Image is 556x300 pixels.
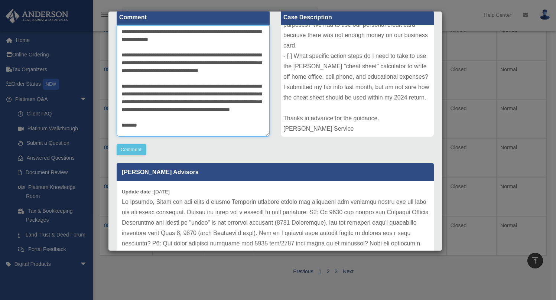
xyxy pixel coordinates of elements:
[122,189,154,195] b: Update date :
[122,189,170,195] small: [DATE]
[117,163,434,181] p: [PERSON_NAME] Advisors
[281,10,434,25] label: Case Description
[117,144,146,155] button: Comment
[281,25,434,137] div: Hi We have a 3 questions. - [ ] My 2022 tax return for Lifetime Service Properties was marked as ...
[117,10,270,25] label: Comment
